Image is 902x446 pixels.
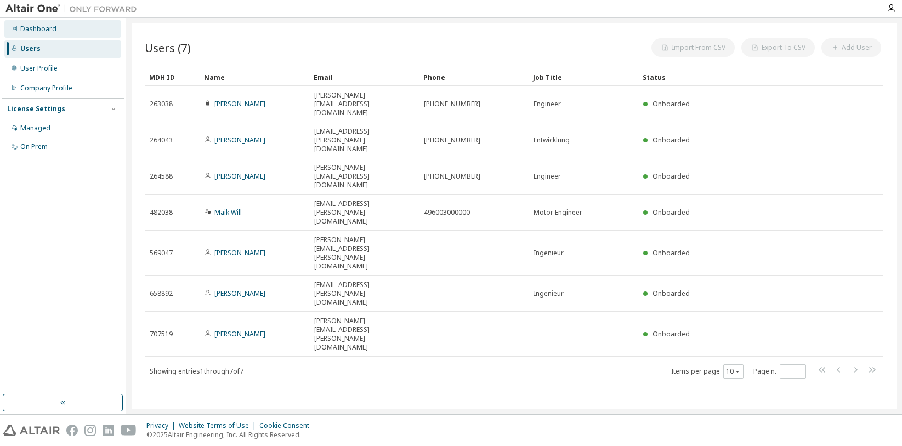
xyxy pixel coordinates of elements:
div: Website Terms of Use [179,421,259,430]
img: instagram.svg [84,425,96,436]
span: [PERSON_NAME][EMAIL_ADDRESS][DOMAIN_NAME] [314,91,414,117]
span: 482038 [150,208,173,217]
div: Company Profile [20,84,72,93]
img: youtube.svg [121,425,137,436]
span: Engineer [534,172,561,181]
button: Import From CSV [651,38,735,57]
span: [EMAIL_ADDRESS][PERSON_NAME][DOMAIN_NAME] [314,281,414,307]
div: License Settings [7,105,65,113]
span: 658892 [150,289,173,298]
a: [PERSON_NAME] [214,329,265,339]
span: Motor Engineer [534,208,582,217]
div: Users [20,44,41,53]
span: [PERSON_NAME][EMAIL_ADDRESS][PERSON_NAME][DOMAIN_NAME] [314,236,414,271]
div: Job Title [533,68,634,86]
a: [PERSON_NAME] [214,99,265,108]
div: Dashboard [20,25,56,33]
img: altair_logo.svg [3,425,60,436]
span: Page n. [753,364,806,379]
span: [EMAIL_ADDRESS][PERSON_NAME][DOMAIN_NAME] [314,199,414,226]
span: Onboarded [653,248,690,258]
span: [PERSON_NAME][EMAIL_ADDRESS][PERSON_NAME][DOMAIN_NAME] [314,317,414,352]
span: Engineer [534,100,561,108]
button: 10 [726,367,741,376]
span: 263038 [150,100,173,108]
a: Maik Will [214,208,242,217]
a: [PERSON_NAME] [214,289,265,298]
span: [PHONE_NUMBER] [424,172,480,181]
span: Ingenieur [534,289,564,298]
span: [PHONE_NUMBER] [424,100,480,108]
div: Status [643,68,826,86]
div: Privacy [146,421,179,430]
span: [PHONE_NUMBER] [424,136,480,145]
a: [PERSON_NAME] [214,171,265,181]
span: Ingenieur [534,249,564,258]
span: Onboarded [653,208,690,217]
a: [PERSON_NAME] [214,135,265,145]
button: Add User [821,38,881,57]
span: [PERSON_NAME][EMAIL_ADDRESS][DOMAIN_NAME] [314,163,414,190]
img: Altair One [5,3,143,14]
div: Email [314,68,415,86]
span: Onboarded [653,135,690,145]
div: Managed [20,124,50,133]
div: Name [204,68,305,86]
div: Phone [423,68,524,86]
span: Users (7) [145,40,191,55]
span: 569047 [150,249,173,258]
span: Onboarded [653,99,690,108]
span: 496003000000 [424,208,470,217]
span: Showing entries 1 through 7 of 7 [150,367,243,376]
span: Onboarded [653,289,690,298]
div: Cookie Consent [259,421,316,430]
span: Items per page [671,364,744,379]
span: 707519 [150,330,173,339]
a: [PERSON_NAME] [214,248,265,258]
div: MDH ID [149,68,195,86]
img: facebook.svg [66,425,78,436]
span: [EMAIL_ADDRESS][PERSON_NAME][DOMAIN_NAME] [314,127,414,153]
div: User Profile [20,64,58,73]
span: Entwicklung [534,136,570,145]
span: 264588 [150,172,173,181]
span: Onboarded [653,171,690,181]
button: Export To CSV [741,38,815,57]
span: 264043 [150,136,173,145]
img: linkedin.svg [103,425,114,436]
span: Onboarded [653,329,690,339]
div: On Prem [20,142,48,151]
p: © 2025 Altair Engineering, Inc. All Rights Reserved. [146,430,316,439]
